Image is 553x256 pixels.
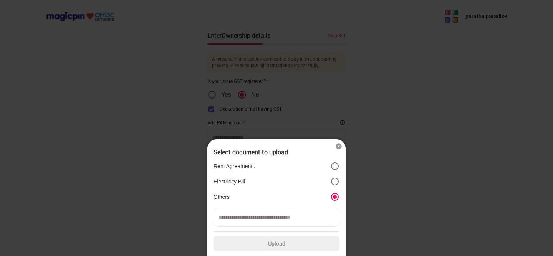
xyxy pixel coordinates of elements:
p: Others [214,193,230,200]
img: cross_icon.7ade555c.svg [335,142,343,150]
p: Rent Agreement.. [214,163,255,170]
div: Select document to upload [214,149,339,155]
div: position [214,159,339,205]
p: Electricity Bill [214,178,245,185]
